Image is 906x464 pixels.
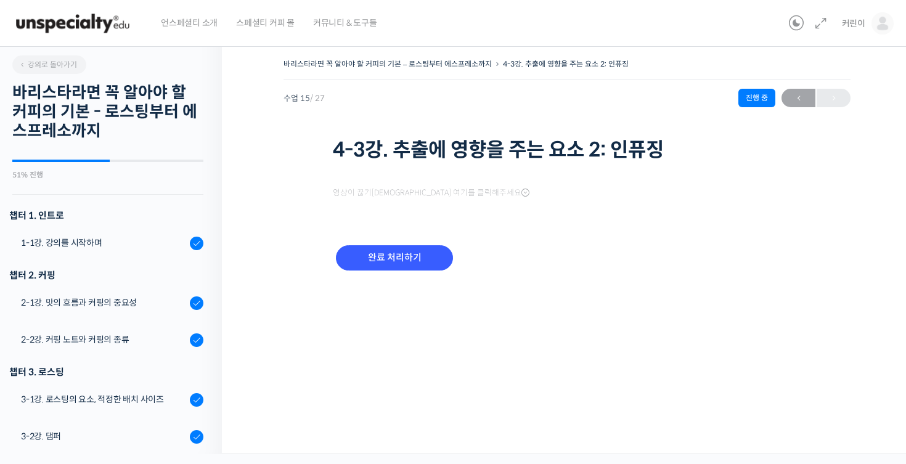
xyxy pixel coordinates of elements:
span: 영상이 끊기[DEMOGRAPHIC_DATA] 여기를 클릭해주세요 [333,188,529,198]
a: 4-3강. 추출에 영향을 주는 요소 2: 인퓨징 [503,59,629,68]
div: 3-1강. 로스팅의 요소, 적정한 배치 사이즈 [21,393,186,406]
h2: 바리스타라면 꼭 알아야 할 커피의 기본 - 로스팅부터 에스프레소까지 [12,83,203,141]
span: 수업 15 [284,94,325,102]
h1: 4-3강. 추출에 영향을 주는 요소 2: 인퓨징 [333,138,801,161]
span: 강의로 돌아가기 [18,60,77,69]
a: ←이전 [782,89,815,107]
a: 바리스타라면 꼭 알아야 할 커피의 기본 – 로스팅부터 에스프레소까지 [284,59,492,68]
div: 챕터 3. 로스팅 [9,364,203,380]
div: 2-2강. 커핑 노트와 커핑의 종류 [21,333,186,346]
div: 51% 진행 [12,171,203,179]
input: 완료 처리하기 [336,245,453,271]
a: 강의로 돌아가기 [12,55,86,74]
div: 1-1강. 강의를 시작하며 [21,236,186,250]
div: 3-2강. 댐퍼 [21,429,186,443]
span: 커린이 [842,18,865,29]
h3: 챕터 1. 인트로 [9,207,203,224]
span: / 27 [310,93,325,104]
span: ← [782,90,815,107]
div: 진행 중 [738,89,775,107]
div: 챕터 2. 커핑 [9,267,203,283]
div: 2-1강. 맛의 흐름과 커핑의 중요성 [21,296,186,309]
